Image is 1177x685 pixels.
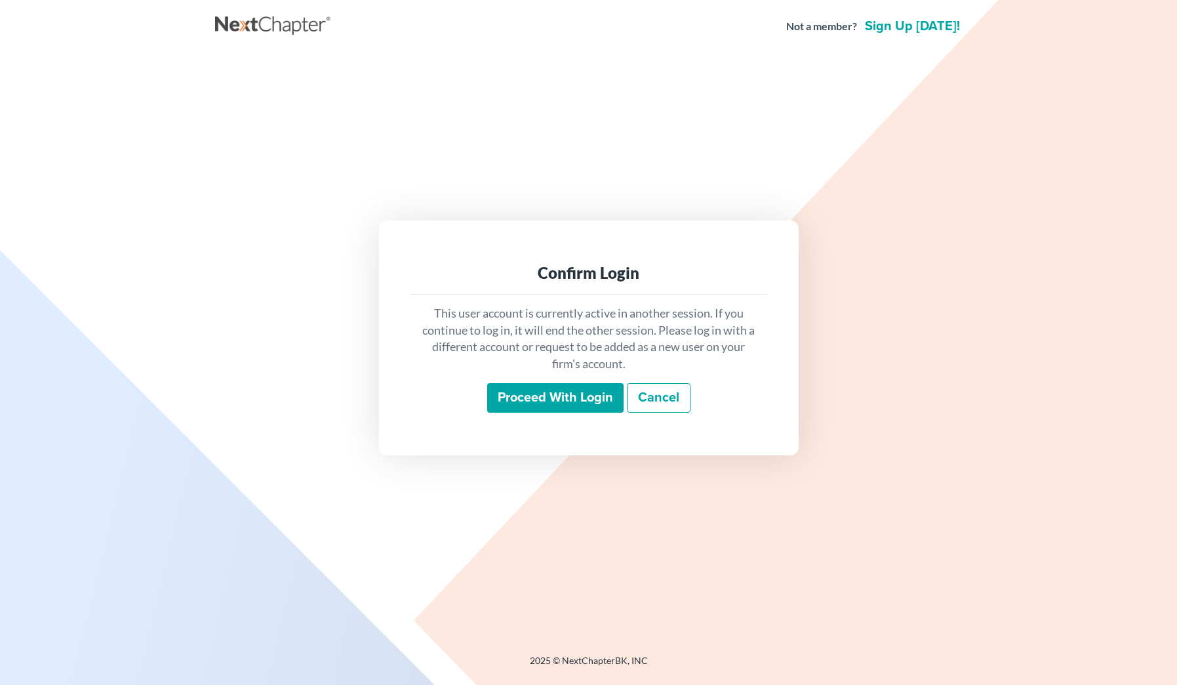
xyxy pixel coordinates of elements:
[487,383,624,413] input: Proceed with login
[421,262,757,283] div: Confirm Login
[627,383,690,413] a: Cancel
[862,20,963,33] a: Sign up [DATE]!
[215,654,963,678] div: 2025 © NextChapterBK, INC
[421,305,757,373] p: This user account is currently active in another session. If you continue to log in, it will end ...
[786,19,857,34] strong: Not a member?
